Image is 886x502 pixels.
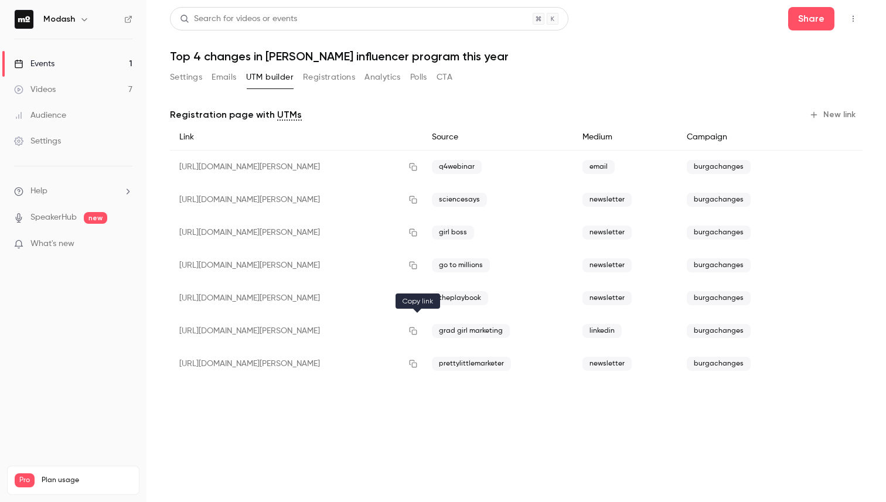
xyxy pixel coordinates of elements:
[582,193,632,207] span: newsletter
[14,58,54,70] div: Events
[212,68,236,87] button: Emails
[30,211,77,224] a: SpeakerHub
[170,183,422,216] div: [URL][DOMAIN_NAME][PERSON_NAME]
[170,108,302,122] p: Registration page with
[14,84,56,95] div: Videos
[677,124,805,151] div: Campaign
[437,68,452,87] button: CTA
[432,226,474,240] span: girl boss
[43,13,75,25] h6: Modash
[15,473,35,487] span: Pro
[582,357,632,371] span: newsletter
[170,249,422,282] div: [URL][DOMAIN_NAME][PERSON_NAME]
[118,239,132,250] iframe: Noticeable Trigger
[84,212,107,224] span: new
[687,160,751,174] span: burgachanges
[788,7,834,30] button: Share
[432,324,510,338] span: grad girl marketing
[582,258,632,272] span: newsletter
[170,216,422,249] div: [URL][DOMAIN_NAME][PERSON_NAME]
[687,324,751,338] span: burgachanges
[687,258,751,272] span: burgachanges
[805,105,863,124] button: New link
[432,160,482,174] span: q4webinar
[410,68,427,87] button: Polls
[582,226,632,240] span: newsletter
[170,68,202,87] button: Settings
[14,135,61,147] div: Settings
[30,238,74,250] span: What's new
[687,226,751,240] span: burgachanges
[30,185,47,197] span: Help
[303,68,355,87] button: Registrations
[15,10,33,29] img: Modash
[14,185,132,197] li: help-dropdown-opener
[170,151,422,184] div: [URL][DOMAIN_NAME][PERSON_NAME]
[170,49,863,63] h1: Top 4 changes in [PERSON_NAME] influencer program this year
[432,291,488,305] span: theplaybook
[432,258,490,272] span: go to millions
[170,282,422,315] div: [URL][DOMAIN_NAME][PERSON_NAME]
[170,124,422,151] div: Link
[42,476,132,485] span: Plan usage
[687,357,751,371] span: burgachanges
[582,291,632,305] span: newsletter
[582,160,615,174] span: email
[246,68,294,87] button: UTM builder
[432,357,511,371] span: prettylittlemarketer
[582,324,622,338] span: linkedin
[573,124,678,151] div: Medium
[364,68,401,87] button: Analytics
[277,108,302,122] a: UTMs
[170,315,422,347] div: [URL][DOMAIN_NAME][PERSON_NAME]
[180,13,297,25] div: Search for videos or events
[170,347,422,380] div: [URL][DOMAIN_NAME][PERSON_NAME]
[422,124,573,151] div: Source
[432,193,487,207] span: sciencesays
[687,193,751,207] span: burgachanges
[14,110,66,121] div: Audience
[687,291,751,305] span: burgachanges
